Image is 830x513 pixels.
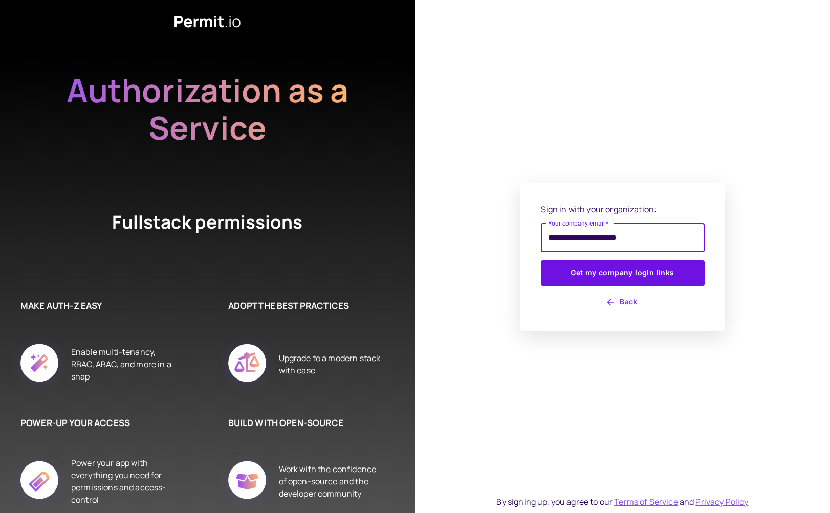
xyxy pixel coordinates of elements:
div: Power your app with everything you need for permissions and access-control [71,450,177,513]
button: Back [541,294,705,310]
div: Work with the confidence of open-source and the developer community [279,450,385,513]
div: Enable multi-tenancy, RBAC, ABAC, and more in a snap [71,332,177,396]
label: Your company email [548,219,609,228]
a: Terms of Service [614,496,678,507]
h6: MAKE AUTH-Z EASY [20,299,177,313]
div: Upgrade to a modern stack with ease [279,332,385,396]
h2: Authorization as a Service [34,72,382,160]
a: Privacy Policy [695,496,748,507]
h6: BUILD WITH OPEN-SOURCE [228,416,385,430]
h6: POWER-UP YOUR ACCESS [20,416,177,430]
h4: Fullstack permissions [75,210,341,259]
h6: ADOPT THE BEST PRACTICES [228,299,385,313]
button: Get my company login links [541,260,705,286]
p: Sign in with your organization: [541,203,705,215]
div: By signing up, you agree to our and [496,496,748,508]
